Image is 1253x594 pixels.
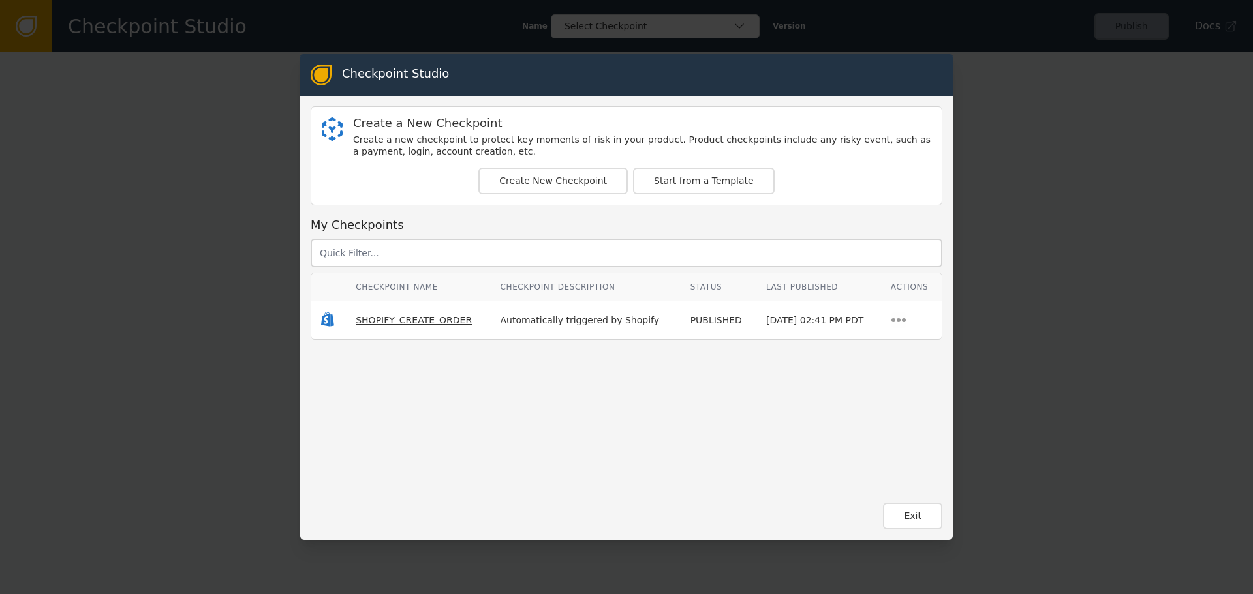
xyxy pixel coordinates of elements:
div: PUBLISHED [690,314,747,327]
span: SHOPIFY_CREATE_ORDER [356,315,472,325]
th: Checkpoint Description [491,273,681,301]
button: Start from a Template [633,168,775,194]
input: Quick Filter... [311,239,942,267]
div: [DATE] 02:41 PM PDT [766,314,871,327]
th: Last Published [756,273,881,301]
th: Checkpoint Name [346,273,490,301]
div: Create a New Checkpoint [353,117,931,129]
button: Create New Checkpoint [478,168,628,194]
div: Create a new checkpoint to protect key moments of risk in your product. Product checkpoints inclu... [353,134,931,157]
button: Exit [883,503,942,529]
th: Status [681,273,756,301]
div: My Checkpoints [311,216,942,233]
th: Actions [881,273,942,301]
div: Checkpoint Studio [342,65,449,85]
span: Automatically triggered by Shopify [501,315,660,325]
